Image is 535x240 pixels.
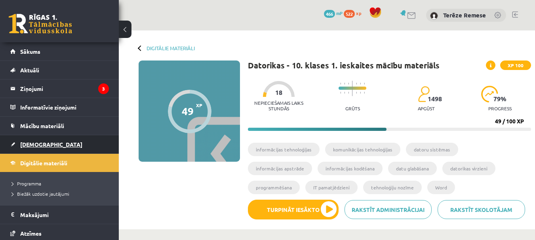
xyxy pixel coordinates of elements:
img: icon-long-line-d9ea69661e0d244f92f715978eff75569469978d946b2353a9bb055b3ed8787d.svg [352,81,353,96]
span: 79 % [493,95,507,102]
img: icon-progress-161ccf0a02000e728c5f80fcf4c31c7af3da0e1684b2b1d7c360e028c24a22f1.svg [481,86,498,102]
a: 466 mP [324,10,343,16]
span: XP 100 [500,60,531,70]
span: 522 [344,10,355,18]
span: mP [336,10,343,16]
span: Biežāk uzdotie jautājumi [12,191,69,197]
legend: Informatīvie ziņojumi [20,98,109,116]
li: informācijas apstrāde [248,162,312,175]
img: icon-short-line-57e1e144782c952c97e751825c79c345078a6d821885a25fce030b3d8c18986b.svg [340,92,341,94]
a: Sākums [10,42,109,60]
span: [DEMOGRAPHIC_DATA] [20,141,82,148]
span: Sākums [20,48,40,55]
li: datu glabāšana [388,162,437,175]
button: Turpināt iesākto [248,200,339,219]
a: 522 xp [344,10,365,16]
img: icon-short-line-57e1e144782c952c97e751825c79c345078a6d821885a25fce030b3d8c18986b.svg [340,83,341,85]
p: apgūst [418,106,435,111]
a: Mācību materiāli [10,117,109,135]
span: 466 [324,10,335,18]
p: progress [488,106,512,111]
span: Digitālie materiāli [20,159,67,166]
span: 1498 [428,95,442,102]
i: 3 [98,83,109,94]
li: programmēšana [248,181,300,194]
a: Terēze Remese [443,11,486,19]
a: Maksājumi [10,206,109,224]
span: Programma [12,180,41,187]
legend: Ziņojumi [20,79,109,98]
a: Informatīvie ziņojumi [10,98,109,116]
img: icon-short-line-57e1e144782c952c97e751825c79c345078a6d821885a25fce030b3d8c18986b.svg [344,83,345,85]
li: komunikācijas tehnoloģijas [325,143,400,156]
a: Digitālie materiāli [10,154,109,172]
img: Terēze Remese [430,12,438,20]
a: [DEMOGRAPHIC_DATA] [10,135,109,153]
li: datoru sistēmas [406,143,458,156]
a: Ziņojumi3 [10,79,109,98]
legend: Maksājumi [20,206,109,224]
a: Programma [12,180,111,187]
img: students-c634bb4e5e11cddfef0936a35e636f08e4e9abd3cc4e673bd6f9a4125e45ecb1.svg [418,86,429,102]
span: Atzīmes [20,230,42,237]
li: Word [427,181,455,194]
span: xp [356,10,361,16]
a: Aktuāli [10,61,109,79]
span: Aktuāli [20,66,39,74]
p: Grūts [345,106,360,111]
a: Rakstīt skolotājam [438,200,525,219]
span: XP [196,102,202,108]
span: 18 [275,89,282,96]
div: 49 [182,105,194,117]
li: datorikas virzieni [442,162,495,175]
img: icon-short-line-57e1e144782c952c97e751825c79c345078a6d821885a25fce030b3d8c18986b.svg [348,92,349,94]
li: informācijas tehnoloģijas [248,143,320,156]
span: Mācību materiāli [20,122,64,129]
a: Rīgas 1. Tālmācības vidusskola [9,14,72,34]
a: Rakstīt administrācijai [345,200,432,219]
a: Digitālie materiāli [147,45,195,51]
h1: Datorikas - 10. klases 1. ieskaites mācību materiāls [248,60,440,70]
li: IT pamatjēdzieni [305,181,358,194]
li: tehnoloģiju nozīme [363,181,422,194]
img: icon-short-line-57e1e144782c952c97e751825c79c345078a6d821885a25fce030b3d8c18986b.svg [344,92,345,94]
img: icon-short-line-57e1e144782c952c97e751825c79c345078a6d821885a25fce030b3d8c18986b.svg [348,83,349,85]
a: Biežāk uzdotie jautājumi [12,190,111,197]
p: Nepieciešamais laiks stundās [248,100,310,111]
li: informācijas kodēšana [318,162,383,175]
